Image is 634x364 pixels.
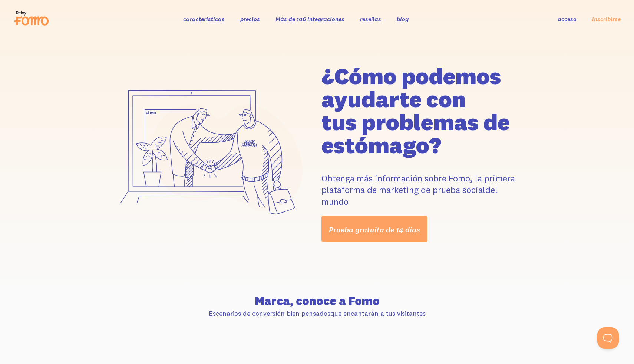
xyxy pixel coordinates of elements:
[48,22,73,29] font: Negocios
[329,225,420,234] font: Prueba gratuita de 14 días
[255,294,380,308] font: Marca, conoce a Fomo
[275,15,344,23] a: Más de 106 integraciones
[10,10,36,36] img: Fomo
[45,16,78,23] font: 22 personas
[209,309,330,318] font: Escenarios de conversión bien pensados
[73,22,106,29] font: esta semana.
[321,184,498,207] font: del mundo
[330,309,426,318] font: ​​que encantarán a tus visitantes
[321,173,515,195] font: Obtenga más información sobre Fomo, la primera plataforma de marketing de prueba social
[397,15,409,23] a: blog
[321,108,510,159] font: tus problemas de estómago?
[321,62,501,113] font: ¿Cómo podemos ayudarte con
[76,43,125,47] font: Estos datos están verificados ⓘ
[183,15,225,23] a: características
[45,16,116,30] font: se suscribieron a
[592,15,621,23] a: inscribirse
[360,15,381,23] a: reseñas
[321,216,427,242] a: Prueba gratuita de 14 días
[597,327,619,349] iframe: Ayuda Scout Beacon - Abierto
[558,15,577,23] a: acceso
[240,15,260,23] a: precios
